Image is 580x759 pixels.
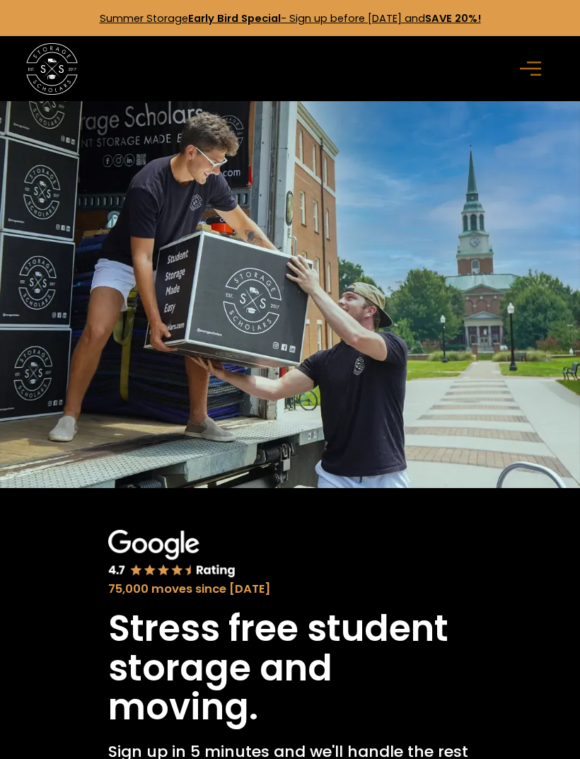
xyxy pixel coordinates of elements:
[26,43,79,95] img: Storage Scholars main logo
[425,11,481,25] strong: SAVE 20%!
[512,48,554,90] div: menu
[188,11,281,25] strong: Early Bird Special
[108,581,472,598] div: 75,000 moves since [DATE]
[100,11,481,25] a: Summer StorageEarly Bird Special- Sign up before [DATE] andSAVE 20%!
[108,609,472,727] h1: Stress free student storage and moving.
[26,43,79,95] a: home
[108,530,236,579] img: Google 4.7 star rating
